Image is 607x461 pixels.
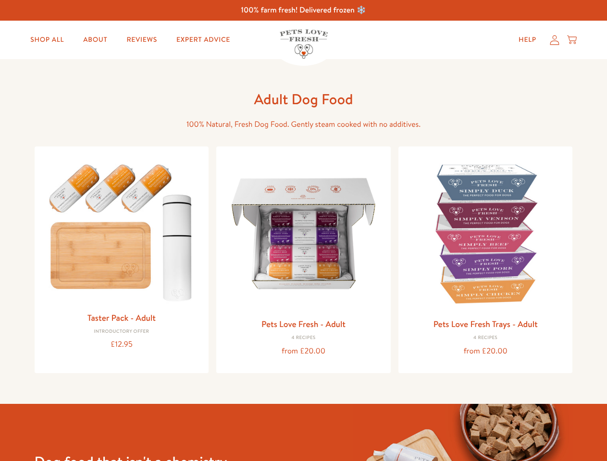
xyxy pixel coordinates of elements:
a: Expert Advice [169,30,238,49]
a: About [75,30,115,49]
a: Help [511,30,544,49]
img: Pets Love Fresh - Adult [224,154,383,313]
div: 4 Recipes [406,335,565,341]
div: 4 Recipes [224,335,383,341]
img: Taster Pack - Adult [42,154,201,306]
span: 100% Natural, Fresh Dog Food. Gently steam cooked with no additives. [186,119,421,130]
img: Pets Love Fresh Trays - Adult [406,154,565,313]
a: Pets Love Fresh Trays - Adult [434,318,538,330]
div: Introductory Offer [42,329,201,335]
a: Reviews [119,30,164,49]
div: £12.95 [42,338,201,351]
div: from £20.00 [406,345,565,358]
a: Pets Love Fresh - Adult [261,318,346,330]
div: from £20.00 [224,345,383,358]
h1: Adult Dog Food [150,90,458,109]
img: Pets Love Fresh [280,29,328,59]
a: Shop All [23,30,72,49]
a: Taster Pack - Adult [87,312,156,324]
